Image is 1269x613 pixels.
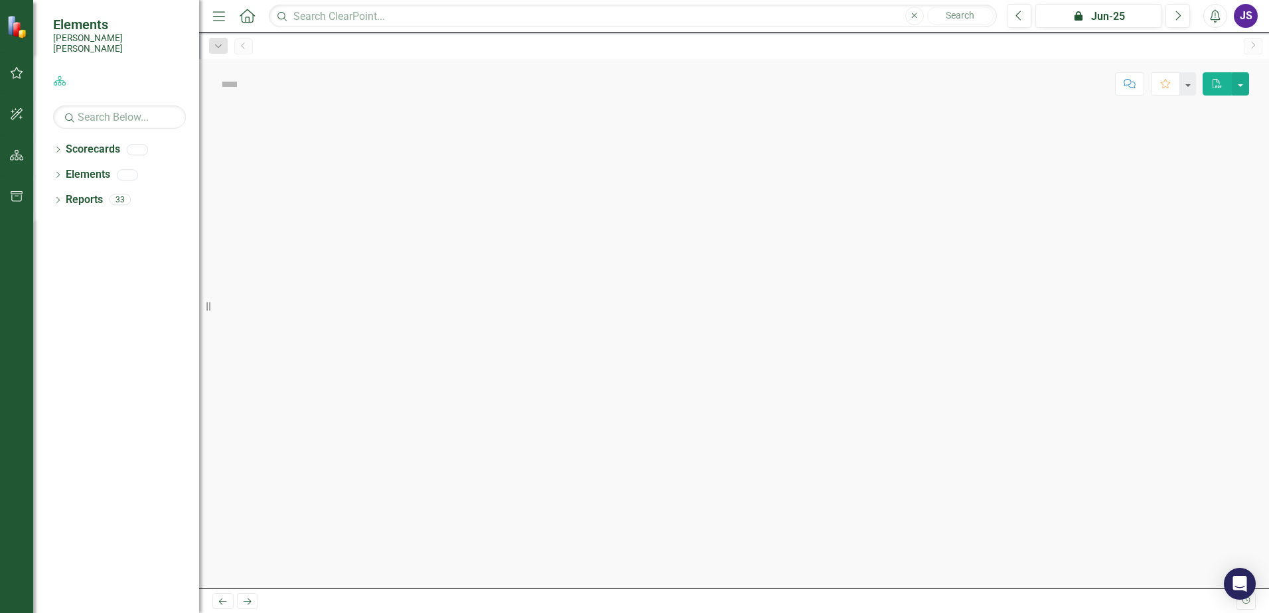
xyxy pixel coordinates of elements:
div: Jun-25 [1040,9,1157,25]
input: Search ClearPoint... [269,5,997,28]
a: Elements [66,167,110,182]
small: [PERSON_NAME] [PERSON_NAME] [53,33,186,54]
input: Search Below... [53,105,186,129]
span: Search [946,10,974,21]
img: Not Defined [219,74,240,95]
a: Scorecards [66,142,120,157]
span: Elements [53,17,186,33]
button: JS [1234,4,1258,28]
button: Jun-25 [1035,4,1162,28]
div: Open Intercom Messenger [1224,568,1256,600]
img: ClearPoint Strategy [7,15,30,38]
div: 33 [110,194,131,206]
a: Reports [66,192,103,208]
button: Search [927,7,994,25]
